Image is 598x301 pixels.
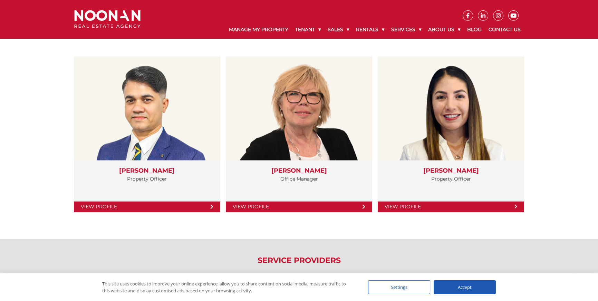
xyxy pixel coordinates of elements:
[385,167,517,175] h3: [PERSON_NAME]
[378,201,524,212] a: View Profile
[81,167,213,175] h3: [PERSON_NAME]
[434,280,496,294] div: Accept
[385,175,517,183] p: Property Officer
[226,201,372,212] a: View Profile
[387,21,424,38] a: Services
[352,21,387,38] a: Rentals
[368,280,430,294] div: Settings
[74,201,220,212] a: View Profile
[233,167,365,175] h3: [PERSON_NAME]
[291,21,324,38] a: Tenant
[69,256,529,265] h2: Service Providers
[225,21,291,38] a: Manage My Property
[485,21,524,38] a: Contact Us
[424,21,463,38] a: About Us
[233,175,365,183] p: Office Manager
[81,175,213,183] p: Property Officer
[102,280,354,294] div: This site uses cookies to improve your online experience, allow you to share content on social me...
[463,21,485,38] a: Blog
[324,21,352,38] a: Sales
[74,10,141,28] img: Noonan Real Estate Agency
